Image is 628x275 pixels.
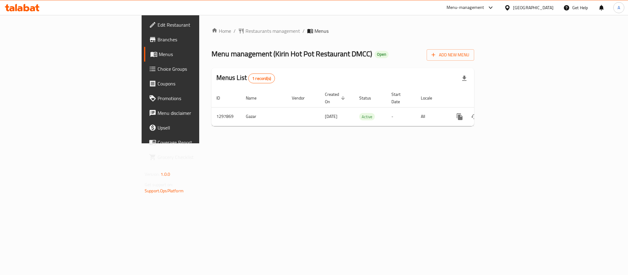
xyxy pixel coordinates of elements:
[427,49,474,61] button: Add New Menu
[314,27,329,35] span: Menus
[359,113,375,120] span: Active
[246,94,265,102] span: Name
[144,76,246,91] a: Coupons
[513,4,554,11] div: [GEOGRAPHIC_DATA]
[158,65,242,73] span: Choice Groups
[457,71,472,86] div: Export file
[359,94,379,102] span: Status
[391,91,409,105] span: Start Date
[375,52,389,57] span: Open
[325,112,337,120] span: [DATE]
[618,4,620,11] span: A
[386,107,416,126] td: -
[248,73,275,83] div: Total records count
[447,89,516,107] th: Actions
[245,27,300,35] span: Restaurants management
[158,109,242,117] span: Menu disclaimer
[375,51,389,58] div: Open
[158,153,242,161] span: Grocery Checklist
[144,17,246,32] a: Edit Restaurant
[144,47,246,62] a: Menus
[159,51,242,58] span: Menus
[249,76,275,81] span: 1 record(s)
[144,135,246,150] a: Coverage Report
[216,94,228,102] span: ID
[216,73,275,83] h2: Menus List
[158,36,242,43] span: Branches
[447,4,484,11] div: Menu-management
[144,120,246,135] a: Upsell
[211,27,474,35] nav: breadcrumb
[158,139,242,146] span: Coverage Report
[158,95,242,102] span: Promotions
[452,109,467,124] button: more
[416,107,447,126] td: All
[325,91,347,105] span: Created On
[144,106,246,120] a: Menu disclaimer
[144,62,246,76] a: Choice Groups
[158,21,242,28] span: Edit Restaurant
[432,51,469,59] span: Add New Menu
[158,124,242,131] span: Upsell
[467,109,482,124] button: Change Status
[144,150,246,164] a: Grocery Checklist
[161,170,170,178] span: 1.0.0
[145,170,160,178] span: Version:
[144,91,246,106] a: Promotions
[144,32,246,47] a: Branches
[303,27,305,35] li: /
[292,94,313,102] span: Vendor
[241,107,287,126] td: Gazar
[158,80,242,87] span: Coupons
[145,187,184,195] a: Support.OpsPlatform
[145,181,173,189] span: Get support on:
[211,47,372,61] span: Menu management ( Kirin Hot Pot Restaurant DMCC )
[211,89,516,126] table: enhanced table
[238,27,300,35] a: Restaurants management
[421,94,440,102] span: Locale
